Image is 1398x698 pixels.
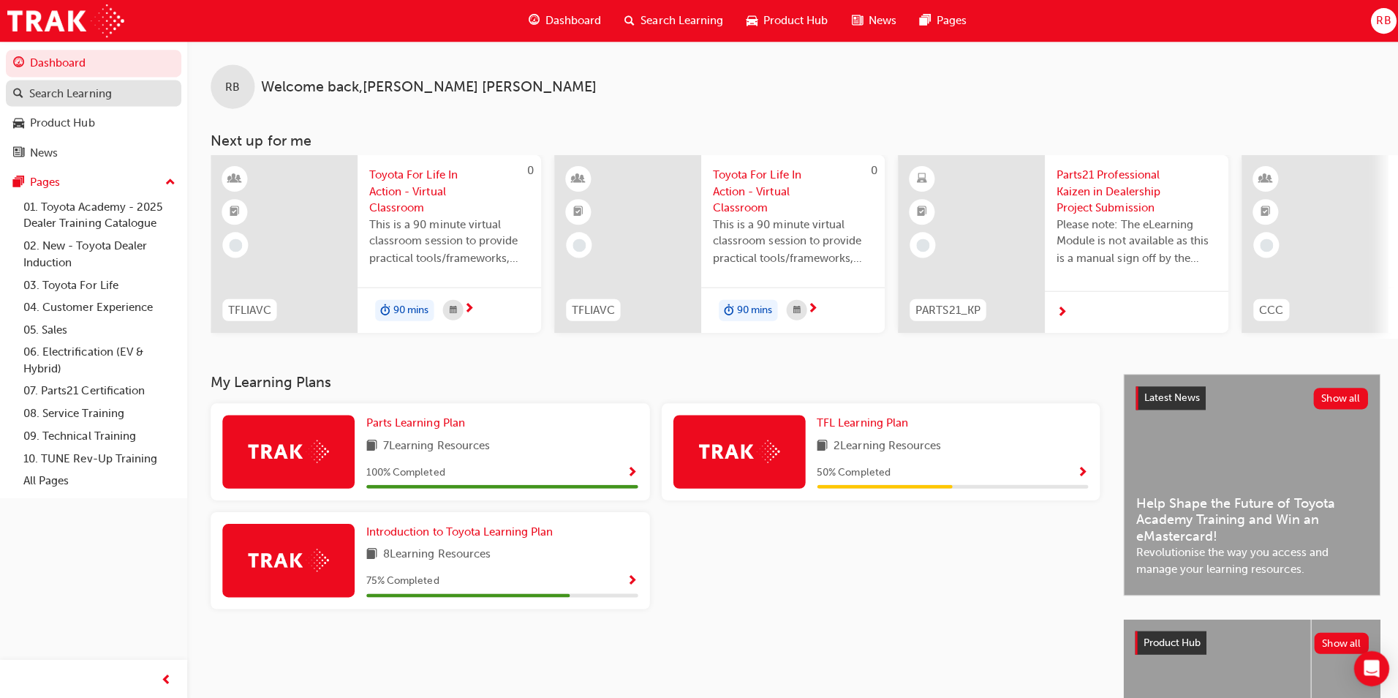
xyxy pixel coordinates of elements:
[13,176,24,189] span: pages-icon
[916,12,927,30] span: pages-icon
[760,12,825,29] span: Product Hub
[365,544,376,562] span: book-icon
[1255,238,1268,251] span: learningRecordVerb_NONE-icon
[18,446,181,468] a: 10. TUNE Rev-Up Training
[1052,305,1063,318] span: next-icon
[13,146,24,160] span: news-icon
[865,12,893,29] span: News
[624,462,635,480] button: Show Progress
[229,202,239,221] span: booktick-icon
[1131,542,1362,575] span: Revolutionise the way you access and manage your learning resources.
[368,216,527,266] span: This is a 90 minute virtual classroom session to provide practical tools/frameworks, behaviours a...
[571,169,581,188] span: learningResourceType_INSTRUCTOR_LED-icon
[247,438,328,461] img: Trak
[913,169,923,188] span: learningResourceType_ELEARNING-icon
[247,547,328,569] img: Trak
[392,301,427,318] span: 90 mins
[447,300,455,318] span: calendar-icon
[831,435,937,454] span: 2 Learning Resources
[790,300,797,318] span: calendar-icon
[365,571,437,588] span: 75 % Completed
[734,301,769,318] span: 90 mins
[1365,8,1391,34] button: RB
[913,238,926,251] span: learningRecordVerb_NONE-icon
[161,669,172,687] span: prev-icon
[552,154,881,331] a: 0TFLIAVCToyota For Life In Action - Virtual ClassroomThis is a 90 minute virtual classroom sessio...
[365,523,551,536] span: Introduction to Toyota Learning Plan
[710,166,869,216] span: Toyota For Life In Action - Virtual Classroom
[933,12,963,29] span: Pages
[1073,465,1084,478] span: Show Progress
[13,116,24,130] span: car-icon
[894,154,1223,331] a: PARTS21_KPParts21 Professional Kaizen in Dealership Project SubmissionPlease note: The eLearning ...
[30,144,58,161] div: News
[18,401,181,424] a: 08. Service Training
[1131,385,1362,408] a: Latest NewsShow all
[732,6,836,36] a: car-iconProduct Hub
[18,468,181,490] a: All Pages
[1139,390,1195,402] span: Latest News
[912,301,976,318] span: PARTS21_KP
[6,50,181,77] a: Dashboard
[6,139,181,166] a: News
[18,339,181,378] a: 06. Electrification (EV & Hybrid)
[365,413,469,430] a: Parts Learning Plan
[382,435,488,454] span: 7 Learning Resources
[525,163,532,176] span: 0
[260,78,594,95] span: Welcome back , [PERSON_NAME] [PERSON_NAME]
[744,12,755,30] span: car-icon
[836,6,904,36] a: news-iconNews
[1073,462,1084,480] button: Show Progress
[7,4,124,37] a: Trak
[848,12,859,30] span: news-icon
[1052,166,1212,216] span: Parts21 Professional Kaizen in Dealership Project Submission
[515,6,611,36] a: guage-iconDashboard
[1254,301,1278,318] span: CCC
[624,570,635,588] button: Show Progress
[624,465,635,478] span: Show Progress
[571,202,581,221] span: booktick-icon
[814,415,904,428] span: TFL Learning Plan
[814,413,910,430] a: TFL Learning Plan
[721,300,731,319] span: duration-icon
[543,12,599,29] span: Dashboard
[1138,634,1195,646] span: Product Hub
[224,78,239,95] span: RB
[814,462,887,479] span: 50 % Completed
[696,438,777,461] img: Trak
[229,169,239,188] span: learningResourceType_INSTRUCTOR_LED-icon
[210,154,539,331] a: 0TFLIAVCToyota For Life In Action - Virtual ClassroomThis is a 90 minute virtual classroom sessio...
[6,47,181,168] button: DashboardSearch LearningProduct HubNews
[227,301,270,318] span: TFLIAVC
[13,87,23,100] span: search-icon
[638,12,720,29] span: Search Learning
[1052,216,1212,266] span: Please note: The eLearning Module is not available as this is a manual sign off by the Dealer Pro...
[1131,493,1362,543] span: Help Shape the Future of Toyota Academy Training and Win an eMastercard!
[18,295,181,318] a: 04. Customer Experience
[210,372,1095,389] h3: My Learning Plans
[18,273,181,296] a: 03. Toyota For Life
[18,318,181,340] a: 05. Sales
[1308,386,1363,408] button: Show all
[382,544,488,562] span: 8 Learning Resources
[6,168,181,195] button: Pages
[461,301,472,315] span: next-icon
[18,378,181,401] a: 07. Parts21 Certification
[1348,648,1383,683] div: Open Intercom Messenger
[365,462,443,479] span: 100 % Completed
[18,234,181,273] a: 02. New - Toyota Dealer Induction
[368,166,527,216] span: Toyota For Life In Action - Virtual Classroom
[29,85,111,102] div: Search Learning
[710,216,869,266] span: This is a 90 minute virtual classroom session to provide practical tools/frameworks, behaviours a...
[13,57,24,70] span: guage-icon
[186,132,1398,149] h3: Next up for me
[1309,630,1364,651] button: Show all
[379,300,389,319] span: duration-icon
[228,238,241,251] span: learningRecordVerb_NONE-icon
[1119,372,1375,593] a: Latest NewsShow allHelp Shape the Future of Toyota Academy Training and Win an eMastercard!Revolu...
[570,301,612,318] span: TFLIAVC
[18,195,181,234] a: 01. Toyota Academy - 2025 Dealer Training Catalogue
[18,423,181,446] a: 09. Technical Training
[1255,202,1266,221] span: booktick-icon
